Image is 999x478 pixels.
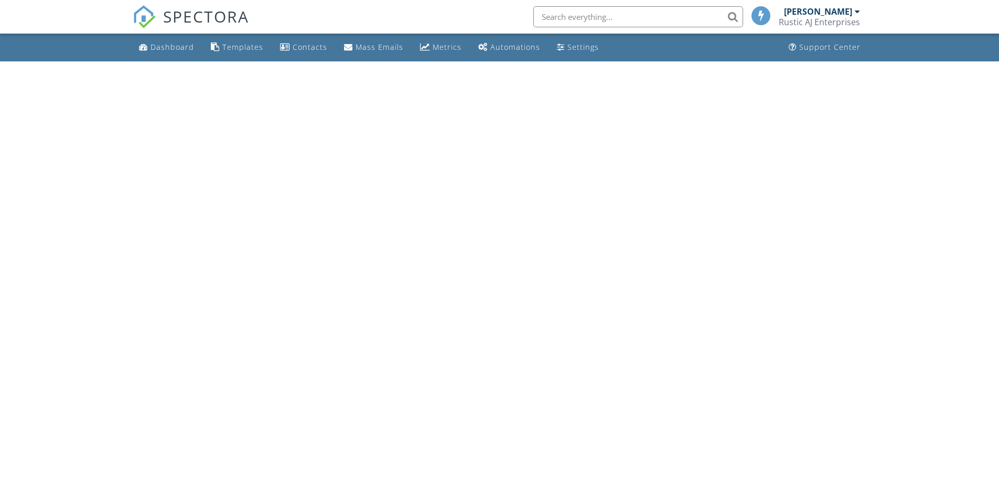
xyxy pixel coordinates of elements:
[133,14,249,36] a: SPECTORA
[293,42,327,52] div: Contacts
[222,42,263,52] div: Templates
[356,42,403,52] div: Mass Emails
[553,38,603,57] a: Settings
[779,17,860,27] div: Rustic AJ Enterprises
[785,38,865,57] a: Support Center
[151,42,194,52] div: Dashboard
[207,38,267,57] a: Templates
[784,6,852,17] div: [PERSON_NAME]
[433,42,461,52] div: Metrics
[276,38,331,57] a: Contacts
[133,5,156,28] img: The Best Home Inspection Software - Spectora
[163,5,249,27] span: SPECTORA
[135,38,198,57] a: Dashboard
[340,38,407,57] a: Mass Emails
[416,38,466,57] a: Metrics
[474,38,544,57] a: Automations (Basic)
[533,6,743,27] input: Search everything...
[799,42,861,52] div: Support Center
[567,42,599,52] div: Settings
[490,42,540,52] div: Automations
